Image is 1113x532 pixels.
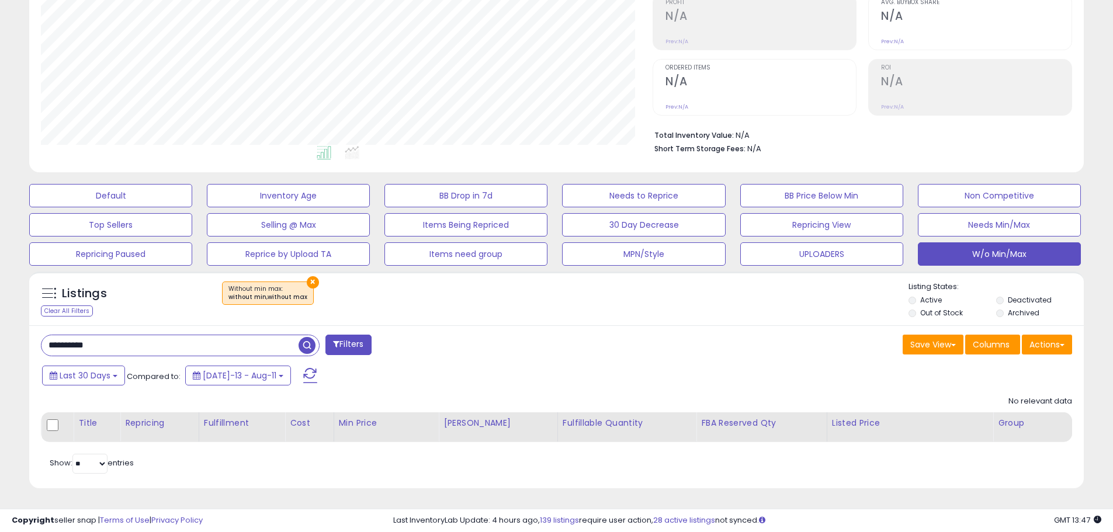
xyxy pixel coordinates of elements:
label: Deactivated [1008,295,1052,305]
button: Inventory Age [207,184,370,207]
span: Compared to: [127,371,181,382]
button: Save View [903,335,963,354]
button: Default [29,184,192,207]
button: Non Competitive [918,184,1081,207]
small: Prev: N/A [665,38,688,45]
button: Selling @ Max [207,213,370,237]
h2: N/A [665,9,856,25]
span: Columns [973,339,1010,350]
button: W/o Min/Max [918,242,1081,266]
div: FBA Reserved Qty [701,417,821,429]
div: Min Price [339,417,434,429]
button: Items need group [384,242,547,266]
div: Title [78,417,115,429]
h2: N/A [881,9,1072,25]
p: Listing States: [909,281,1084,293]
div: seller snap | | [12,515,203,526]
div: No relevant data [1008,396,1072,407]
button: Repricing Paused [29,242,192,266]
button: Columns [965,335,1020,354]
strong: Copyright [12,514,54,526]
button: × [307,276,319,288]
button: Last 30 Days [42,366,125,385]
div: Clear All Filters [41,305,93,317]
span: N/A [747,143,761,154]
button: BB Price Below Min [740,184,903,207]
b: Total Inventory Value: [654,130,734,140]
th: CSV column name: cust_attr_3_Group [993,412,1072,441]
a: 28 active listings [653,514,715,526]
button: Items Being Repriced [384,213,547,237]
button: 30 Day Decrease [562,213,725,237]
div: Fulfillment [204,417,280,429]
label: Out of Stock [920,308,963,318]
li: N/A [654,127,1063,141]
div: [PERSON_NAME] [443,417,553,429]
span: [DATE]-13 - Aug-11 [203,370,276,381]
h2: N/A [665,75,856,91]
button: MPN/Style [562,242,725,266]
span: Last 30 Days [60,370,110,381]
button: Repricing View [740,213,903,237]
button: Needs to Reprice [562,184,725,207]
div: without min,without max [228,293,307,301]
a: Terms of Use [100,514,150,526]
div: Cost [290,417,329,429]
div: Group [998,417,1067,429]
button: Top Sellers [29,213,192,237]
h5: Listings [62,286,107,302]
a: 139 listings [540,514,579,526]
small: Prev: N/A [665,103,688,110]
small: Prev: N/A [881,103,904,110]
span: ROI [881,65,1072,71]
button: Needs Min/Max [918,213,1081,237]
span: 2025-09-11 13:47 GMT [1054,514,1101,526]
span: Show: entries [50,457,134,468]
button: UPLOADERS [740,242,903,266]
button: Actions [1022,335,1072,354]
div: Last InventoryLab Update: 4 hours ago, require user action, not synced. [393,515,1101,526]
label: Archived [1008,308,1039,318]
button: [DATE]-13 - Aug-11 [185,366,291,385]
b: Short Term Storage Fees: [654,144,746,154]
a: Privacy Policy [151,514,203,526]
div: Listed Price [832,417,988,429]
button: Filters [325,335,371,355]
small: Prev: N/A [881,38,904,45]
button: BB Drop in 7d [384,184,547,207]
div: Fulfillable Quantity [563,417,691,429]
span: Ordered Items [665,65,856,71]
h2: N/A [881,75,1072,91]
span: Without min max : [228,284,307,302]
div: Repricing [125,417,194,429]
label: Active [920,295,942,305]
button: Reprice by Upload TA [207,242,370,266]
